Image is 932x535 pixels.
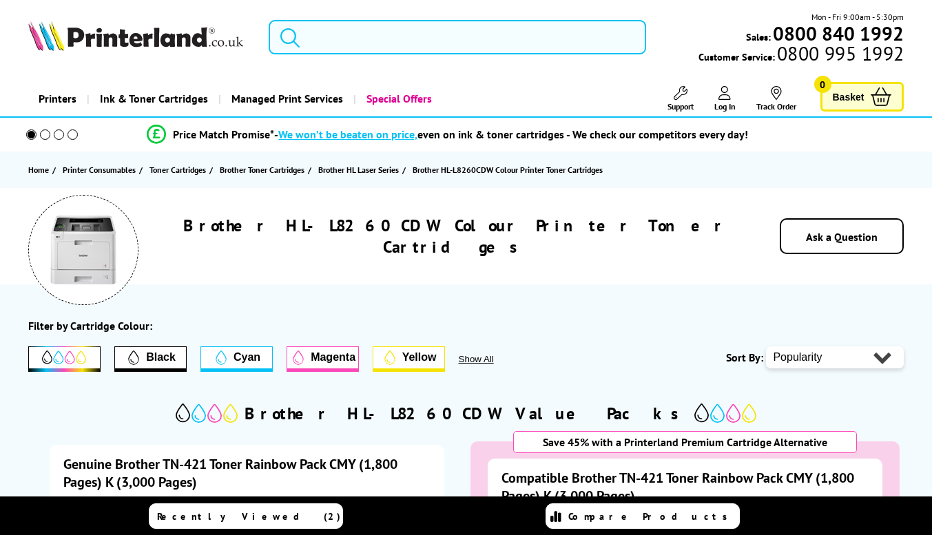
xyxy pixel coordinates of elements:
[667,101,694,112] span: Support
[28,21,251,54] a: Printerland Logo
[726,350,763,364] span: Sort By:
[28,162,52,177] a: Home
[63,162,139,177] a: Printer Consumables
[667,86,694,112] a: Support
[287,346,359,372] button: Magenta
[114,346,187,372] button: Filter by Black
[49,216,118,284] img: Brother HL-L8260CDW Colour Printer Toner Cartridges
[173,215,736,258] h1: Brother HL-L8260CDW Colour Printer Toner Cartridges
[311,351,355,364] span: Magenta
[413,165,603,175] span: Brother HL-L8260CDW Colour Printer Toner Cartridges
[274,127,748,141] div: - even on ink & toner cartridges - We check our competitors every day!
[820,82,904,112] a: Basket 0
[698,47,904,63] span: Customer Service:
[746,30,771,43] span: Sales:
[513,431,857,453] div: Save 45% with a Printerland Premium Cartridge Alternative
[7,123,889,147] li: modal_Promise
[278,127,417,141] span: We won’t be beaten on price,
[373,346,445,372] button: Yellow
[833,87,864,106] span: Basket
[63,162,136,177] span: Printer Consumables
[501,469,854,505] a: Compatible Brother TN-421 Toner Rainbow Pack CMY (1,800 Pages) K (3,000 Pages)
[245,403,687,424] h2: Brother HL-L8260CDW Value Packs
[714,86,736,112] a: Log In
[63,455,397,491] a: Genuine Brother TN-421 Toner Rainbow Pack CMY (1,800 Pages) K (3,000 Pages)
[234,351,260,364] span: Cyan
[814,76,831,93] span: 0
[546,503,740,529] a: Compare Products
[28,81,87,116] a: Printers
[353,81,442,116] a: Special Offers
[771,27,904,40] a: 0800 840 1992
[220,162,304,177] span: Brother Toner Cartridges
[773,21,904,46] b: 0800 840 1992
[568,510,735,523] span: Compare Products
[146,351,176,364] span: Black
[318,162,402,177] a: Brother HL Laser Series
[200,346,273,372] button: Cyan
[149,162,206,177] span: Toner Cartridges
[402,351,437,364] span: Yellow
[87,81,218,116] a: Ink & Toner Cartridges
[220,162,308,177] a: Brother Toner Cartridges
[218,81,353,116] a: Managed Print Services
[173,127,274,141] span: Price Match Promise*
[775,47,904,60] span: 0800 995 1992
[28,21,243,51] img: Printerland Logo
[318,162,399,177] span: Brother HL Laser Series
[149,503,343,529] a: Recently Viewed (2)
[806,230,878,244] a: Ask a Question
[459,354,531,364] button: Show All
[714,101,736,112] span: Log In
[100,81,208,116] span: Ink & Toner Cartridges
[811,10,904,23] span: Mon - Fri 9:00am - 5:30pm
[157,510,341,523] span: Recently Viewed (2)
[149,162,209,177] a: Toner Cartridges
[756,86,796,112] a: Track Order
[28,319,152,333] div: Filter by Cartridge Colour:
